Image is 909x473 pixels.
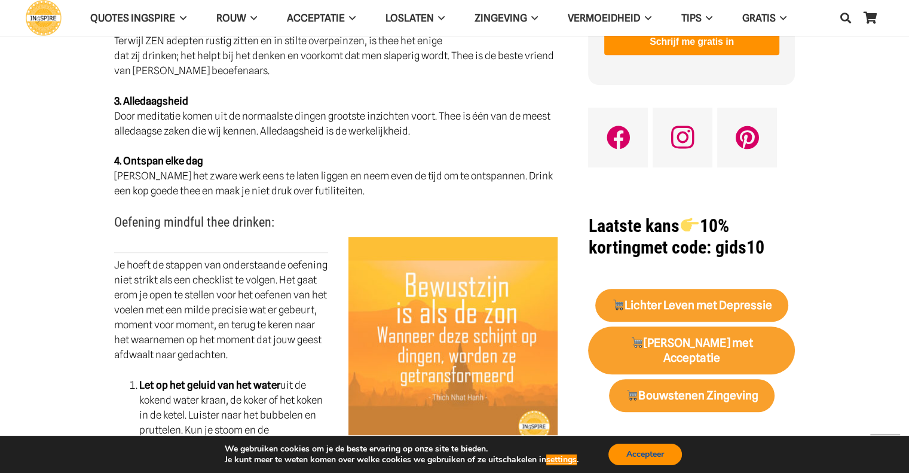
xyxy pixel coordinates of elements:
[717,108,777,167] a: Pinterest
[681,12,701,24] span: TIPS
[701,3,712,33] span: TIPS Menu
[287,12,345,24] span: Acceptatie
[546,454,577,465] button: settings
[613,299,624,310] img: 🛒
[588,215,795,258] h1: met code: gids10
[225,454,579,465] p: Je kunt meer te weten komen over welke cookies we gebruiken of ze uitschakelen in .
[114,154,558,199] p: [PERSON_NAME] het zware werk eens te laten liggen en neem even de tijd om te ontspannen. Drink ee...
[201,3,271,33] a: ROUWROUW Menu
[604,29,779,54] button: Schrijf me gratis in
[114,214,558,237] h3: Oefening mindful thee drinken:
[553,3,666,33] a: VERMOEIDHEIDVERMOEIDHEID Menu
[216,12,246,24] span: ROUW
[90,12,175,24] span: QUOTES INGSPIRE
[114,155,203,167] strong: 4. Ontspan elke dag
[588,215,729,258] strong: Laatste kans 10% korting
[588,326,795,374] a: 🛒[PERSON_NAME] met Acceptatie
[640,3,651,33] span: VERMOEIDHEID Menu
[631,337,642,348] img: 🛒
[75,3,201,33] a: QUOTES INGSPIREQUOTES INGSPIRE Menu
[608,444,682,465] button: Accepteer
[681,216,699,234] img: 👉
[727,3,801,33] a: GRATISGRATIS Menu
[626,389,758,402] strong: Bouwstenen Zingeving
[834,3,858,33] a: Zoeken
[434,3,445,33] span: Loslaten Menu
[609,379,775,412] a: 🛒Bouwstenen Zingeving
[272,3,371,33] a: AcceptatieAcceptatie Menu
[666,3,727,33] a: TIPSTIPS Menu
[371,3,460,33] a: LoslatenLoslaten Menu
[114,258,558,362] p: Je hoeft de stappen van onderstaande oefening niet strikt als een checklist te volgen. Het gaat e...
[460,3,553,33] a: ZingevingZingeving Menu
[631,336,753,365] strong: [PERSON_NAME] met Acceptatie
[385,12,434,24] span: Loslaten
[568,12,640,24] span: VERMOEIDHEID
[114,94,558,139] p: Door meditatie komen uit de normaalste dingen grootste inzichten voort. Thee is één van de meest ...
[626,389,638,401] img: 🛒
[175,3,186,33] span: QUOTES INGSPIRE Menu
[348,237,558,446] img: Citaat van spiritueel leider Thich Nhat Hanh: Bewustzijn is als de zon. Wanneer deze schijnt op d...
[776,3,786,33] span: GRATIS Menu
[588,108,648,167] a: Facebook
[742,12,776,24] span: GRATIS
[246,3,256,33] span: ROUW Menu
[345,3,356,33] span: Acceptatie Menu
[114,95,188,107] strong: 3. Alledaagsheid
[612,298,772,312] strong: Lichter Leven met Depressie
[475,12,527,24] span: Zingeving
[225,444,579,454] p: We gebruiken cookies om je de beste ervaring op onze site te bieden.
[870,434,900,464] a: Terug naar top
[527,3,538,33] span: Zingeving Menu
[653,108,712,167] a: Instagram
[595,289,788,322] a: 🛒Lichter Leven met Depressie
[139,379,280,391] strong: Let op het geluid van het water
[114,19,558,78] p: Terwijl ZEN adepten rustig zitten en in stilte overpeinzen, is thee het enige dat zij drinken; he...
